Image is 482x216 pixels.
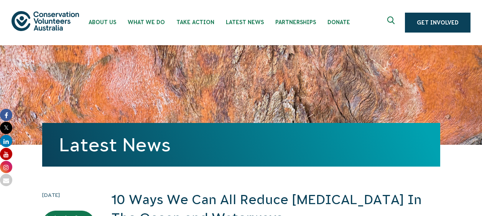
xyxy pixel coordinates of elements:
[226,19,264,25] span: Latest News
[405,13,470,33] a: Get Involved
[387,16,397,29] span: Expand search box
[42,191,95,199] time: [DATE]
[327,19,350,25] span: Donate
[89,19,116,25] span: About Us
[275,19,316,25] span: Partnerships
[59,134,171,155] a: Latest News
[383,13,401,32] button: Expand search box Close search box
[128,19,165,25] span: What We Do
[12,11,79,31] img: logo.svg
[176,19,214,25] span: Take Action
